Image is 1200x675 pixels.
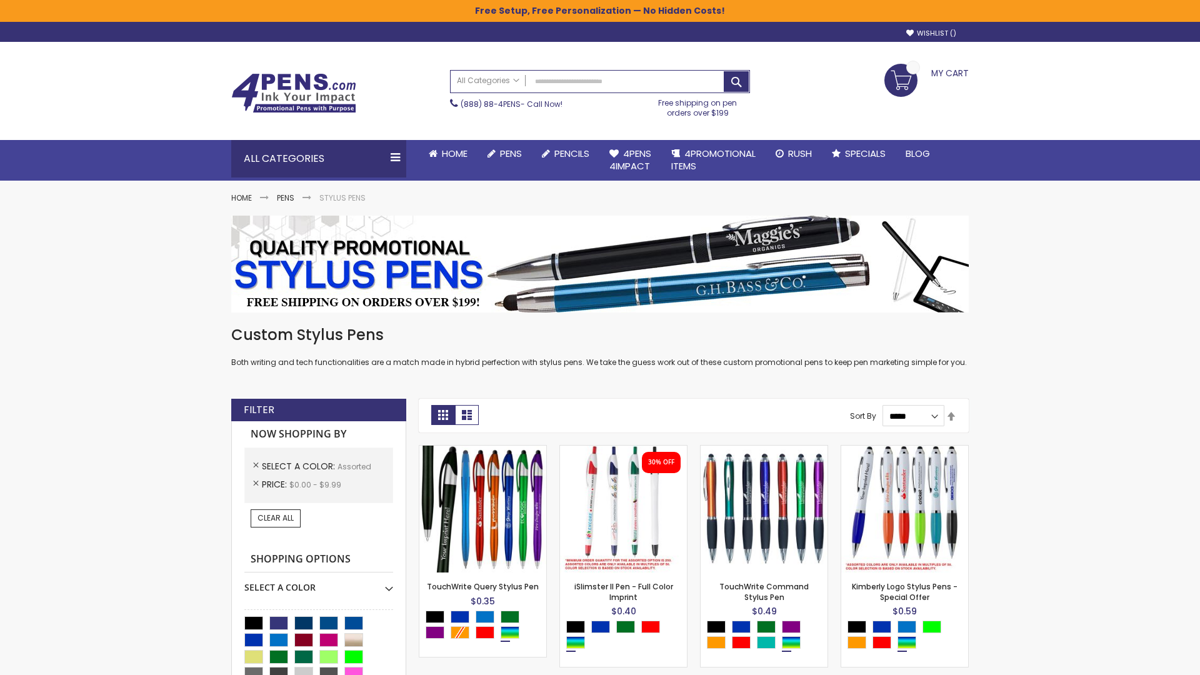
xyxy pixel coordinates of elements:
[897,636,916,649] div: Assorted
[476,611,494,623] div: Blue Light
[850,411,876,421] label: Sort By
[457,76,519,86] span: All Categories
[906,29,956,38] a: Wishlist
[922,621,941,633] div: Lime Green
[277,192,294,203] a: Pens
[419,445,546,456] a: TouchWrite Query Stylus Pen-Assorted
[707,621,827,652] div: Select A Color
[732,636,751,649] div: Red
[611,605,636,617] span: $0.40
[451,611,469,623] div: Blue
[782,621,801,633] div: Purple
[231,325,969,345] h1: Custom Stylus Pens
[426,626,444,639] div: Purple
[500,147,522,160] span: Pens
[701,446,827,572] img: TouchWrite Command Stylus Pen-Assorted
[477,140,532,167] a: Pens
[847,636,866,649] div: Orange
[591,621,610,633] div: Blue
[609,147,651,172] span: 4Pens 4impact
[471,595,495,607] span: $0.35
[719,581,809,602] a: TouchWrite Command Stylus Pen
[566,621,585,633] div: Black
[847,621,968,652] div: Select A Color
[788,147,812,160] span: Rush
[906,147,930,160] span: Blog
[872,621,891,633] div: Blue
[231,73,356,113] img: 4Pens Custom Pens and Promotional Products
[782,636,801,649] div: Assorted
[427,581,539,592] a: TouchWrite Query Stylus Pen
[599,140,661,181] a: 4Pens4impact
[847,621,866,633] div: Black
[431,405,455,425] strong: Grid
[319,192,366,203] strong: Stylus Pens
[257,512,294,523] span: Clear All
[419,446,546,572] img: TouchWrite Query Stylus Pen-Assorted
[426,611,444,623] div: Black
[892,605,917,617] span: $0.59
[532,140,599,167] a: Pencils
[845,147,886,160] span: Specials
[822,140,896,167] a: Specials
[337,461,371,472] span: Assorted
[566,636,585,649] div: Assorted
[896,140,940,167] a: Blog
[732,621,751,633] div: Blue
[616,621,635,633] div: Green
[841,446,968,572] img: Kimberly Logo Stylus Pens-Assorted
[501,626,519,639] div: Assorted
[231,325,969,368] div: Both writing and tech functionalities are a match made in hybrid perfection with stylus pens. We ...
[289,479,341,490] span: $0.00 - $9.99
[707,636,726,649] div: Orange
[852,581,957,602] a: Kimberly Logo Stylus Pens - Special Offer
[442,147,467,160] span: Home
[251,509,301,527] a: Clear All
[461,99,521,109] a: (888) 88-4PENS
[419,140,477,167] a: Home
[231,216,969,312] img: Stylus Pens
[641,621,660,633] div: Red
[646,93,751,118] div: Free shipping on pen orders over $199
[426,611,546,642] div: Select A Color
[701,445,827,456] a: TouchWrite Command Stylus Pen-Assorted
[766,140,822,167] a: Rush
[554,147,589,160] span: Pencils
[560,446,687,572] img: iSlimster II - Full Color-Assorted
[707,621,726,633] div: Black
[262,478,289,491] span: Price
[897,621,916,633] div: Blue Light
[451,71,526,91] a: All Categories
[262,460,337,472] span: Select A Color
[661,140,766,181] a: 4PROMOTIONALITEMS
[244,421,393,447] strong: Now Shopping by
[574,581,673,602] a: iSlimster II Pen - Full Color Imprint
[501,611,519,623] div: Green
[244,403,274,417] strong: Filter
[841,445,968,456] a: Kimberly Logo Stylus Pens-Assorted
[566,621,687,652] div: Select A Color
[757,621,776,633] div: Green
[231,192,252,203] a: Home
[461,99,562,109] span: - Call Now!
[231,140,406,177] div: All Categories
[244,546,393,573] strong: Shopping Options
[757,636,776,649] div: Teal
[671,147,756,172] span: 4PROMOTIONAL ITEMS
[752,605,777,617] span: $0.49
[872,636,891,649] div: Red
[560,445,687,456] a: iSlimster II - Full Color-Assorted
[244,572,393,594] div: Select A Color
[476,626,494,639] div: Red
[648,458,674,467] div: 30% OFF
